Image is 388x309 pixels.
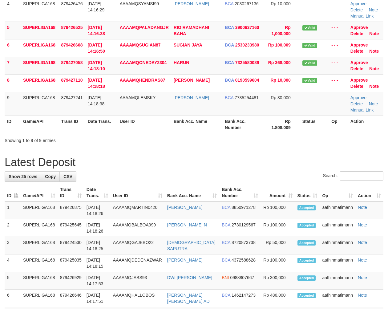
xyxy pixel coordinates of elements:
[225,43,234,47] span: BCA
[320,290,355,307] td: aafhinmatimann
[84,184,111,201] th: Date Trans.: activate to sort column ascending
[58,290,84,307] td: 879426646
[222,275,229,280] span: BNI
[21,57,59,74] td: SUPERLIGA168
[5,92,21,116] td: 9
[350,43,368,47] a: Approve
[5,39,21,57] td: 6
[261,219,295,237] td: Rp 100,000
[350,7,363,12] a: Delete
[21,116,59,133] th: Game/API
[302,25,317,30] span: Valid transaction
[5,201,21,219] td: 1
[85,116,117,133] th: Date Trans.
[320,184,355,201] th: Op: activate to sort column ascending
[222,205,230,210] span: BCA
[5,219,21,237] td: 2
[219,184,261,201] th: Bank Acc. Number: activate to sort column ascending
[350,25,368,30] a: Approve
[5,135,157,144] div: Showing 1 to 9 of 9 entries
[171,116,222,133] th: Bank Acc. Name
[340,171,383,181] input: Search:
[5,184,21,201] th: ID: activate to sort column descending
[222,222,230,227] span: BCA
[21,92,59,116] td: SUPERLIGA168
[329,74,348,92] td: - - -
[235,95,259,100] span: Copy 7735254481 to clipboard
[350,95,366,100] a: Approve
[84,272,111,290] td: [DATE] 14:17:53
[5,272,21,290] td: 5
[225,95,233,100] span: BCA
[297,275,316,281] span: Accepted
[59,171,76,182] a: CSV
[21,272,58,290] td: SUPERLIGA168
[261,184,295,201] th: Amount: activate to sort column ascending
[323,171,383,181] label: Search:
[235,60,259,65] span: Copy 7325580089 to clipboard
[174,95,209,100] a: [PERSON_NAME]
[297,205,316,210] span: Accepted
[21,219,58,237] td: SUPERLIGA168
[111,254,165,272] td: AAAAMQDEDENAZWAR
[174,1,209,6] a: [PERSON_NAME]
[358,205,367,210] a: Note
[88,1,105,12] span: [DATE] 14:16:29
[350,84,363,89] a: Delete
[5,116,21,133] th: ID
[5,171,41,182] a: Show 25 rows
[261,290,295,307] td: Rp 486,000
[61,1,83,6] span: 879426476
[225,78,234,83] span: BCA
[222,258,230,262] span: BCA
[235,78,259,83] span: Copy 0190599604 to clipboard
[350,66,363,71] a: Delete
[88,60,105,71] span: [DATE] 14:18:10
[320,272,355,290] td: aafhinmatimann
[84,237,111,254] td: [DATE] 14:18:25
[61,78,83,83] span: 879427110
[61,25,83,30] span: 879426525
[58,201,84,219] td: 879426875
[350,78,368,83] a: Approve
[21,39,59,57] td: SUPERLIGA168
[222,240,230,245] span: BCA
[21,201,58,219] td: SUPERLIGA168
[369,31,379,36] a: Note
[5,237,21,254] td: 3
[261,237,295,254] td: Rp 50,000
[358,240,367,245] a: Note
[272,25,291,36] span: Rp 1,000,000
[320,201,355,219] td: aafhinmatimann
[270,78,290,83] span: Rp 10,000
[167,293,210,304] a: [PERSON_NAME] [PERSON_NAME] AD
[84,290,111,307] td: [DATE] 14:17:51
[358,293,367,298] a: Note
[350,60,368,65] a: Approve
[350,101,363,106] a: Delete
[302,43,317,48] span: Valid transaction
[167,275,212,280] a: DWI [PERSON_NAME]
[21,184,58,201] th: Game/API: activate to sort column ascending
[21,290,58,307] td: SUPERLIGA168
[167,240,216,251] a: [DEMOGRAPHIC_DATA] SAPUTRA
[117,116,171,133] th: User ID
[297,240,316,246] span: Accepted
[84,201,111,219] td: [DATE] 14:18:26
[111,184,165,201] th: User ID: activate to sort column ascending
[261,201,295,219] td: Rp 100,000
[21,254,58,272] td: SUPERLIGA168
[61,43,83,47] span: 879426608
[120,78,165,83] span: AAAAMQHENDRAS87
[9,174,37,179] span: Show 25 rows
[45,174,56,179] span: Copy
[350,1,366,6] a: Approve
[167,222,207,227] a: [PERSON_NAME] N
[88,25,105,36] span: [DATE] 14:16:38
[63,174,72,179] span: CSV
[232,205,256,210] span: Copy 8850971278 to clipboard
[329,92,348,116] td: - - -
[268,43,291,47] span: Rp 100,009
[174,78,210,83] a: [PERSON_NAME]
[369,49,379,54] a: Note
